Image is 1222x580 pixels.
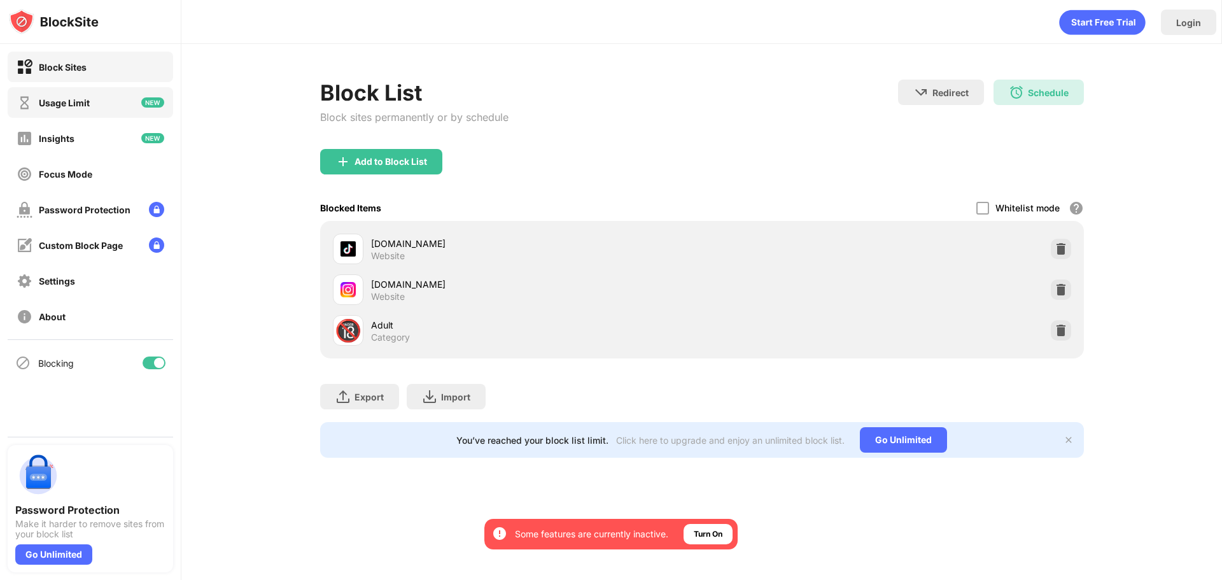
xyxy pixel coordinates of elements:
[616,435,845,446] div: Click here to upgrade and enjoy an unlimited block list.
[1176,17,1201,28] div: Login
[371,318,702,332] div: Adult
[38,358,74,369] div: Blocking
[39,133,74,144] div: Insights
[995,202,1060,213] div: Whitelist mode
[17,273,32,289] img: settings-off.svg
[17,131,32,146] img: insights-off.svg
[932,87,969,98] div: Redirect
[1059,10,1146,35] div: animation
[39,169,92,180] div: Focus Mode
[17,59,32,75] img: block-on.svg
[17,166,32,182] img: focus-off.svg
[39,311,66,322] div: About
[320,111,509,124] div: Block sites permanently or by schedule
[15,504,165,516] div: Password Protection
[341,282,356,297] img: favicons
[1064,435,1074,445] img: x-button.svg
[39,97,90,108] div: Usage Limit
[341,241,356,257] img: favicons
[1028,87,1069,98] div: Schedule
[17,95,32,111] img: time-usage-off.svg
[39,240,123,251] div: Custom Block Page
[456,435,608,446] div: You’ve reached your block list limit.
[39,204,130,215] div: Password Protection
[355,392,384,402] div: Export
[149,202,164,217] img: lock-menu.svg
[149,237,164,253] img: lock-menu.svg
[17,237,32,253] img: customize-block-page-off.svg
[335,318,362,344] div: 🔞
[141,133,164,143] img: new-icon.svg
[371,291,405,302] div: Website
[441,392,470,402] div: Import
[320,202,381,213] div: Blocked Items
[15,544,92,565] div: Go Unlimited
[15,453,61,499] img: push-password-protection.svg
[15,519,165,539] div: Make it harder to remove sites from your block list
[39,276,75,286] div: Settings
[9,9,99,34] img: logo-blocksite.svg
[860,427,947,453] div: Go Unlimited
[371,278,702,291] div: [DOMAIN_NAME]
[371,250,405,262] div: Website
[17,202,32,218] img: password-protection-off.svg
[39,62,87,73] div: Block Sites
[15,355,31,371] img: blocking-icon.svg
[355,157,427,167] div: Add to Block List
[371,332,410,343] div: Category
[17,309,32,325] img: about-off.svg
[320,80,509,106] div: Block List
[492,526,507,541] img: error-circle-white.svg
[515,528,668,541] div: Some features are currently inactive.
[141,97,164,108] img: new-icon.svg
[371,237,702,250] div: [DOMAIN_NAME]
[694,528,722,541] div: Turn On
